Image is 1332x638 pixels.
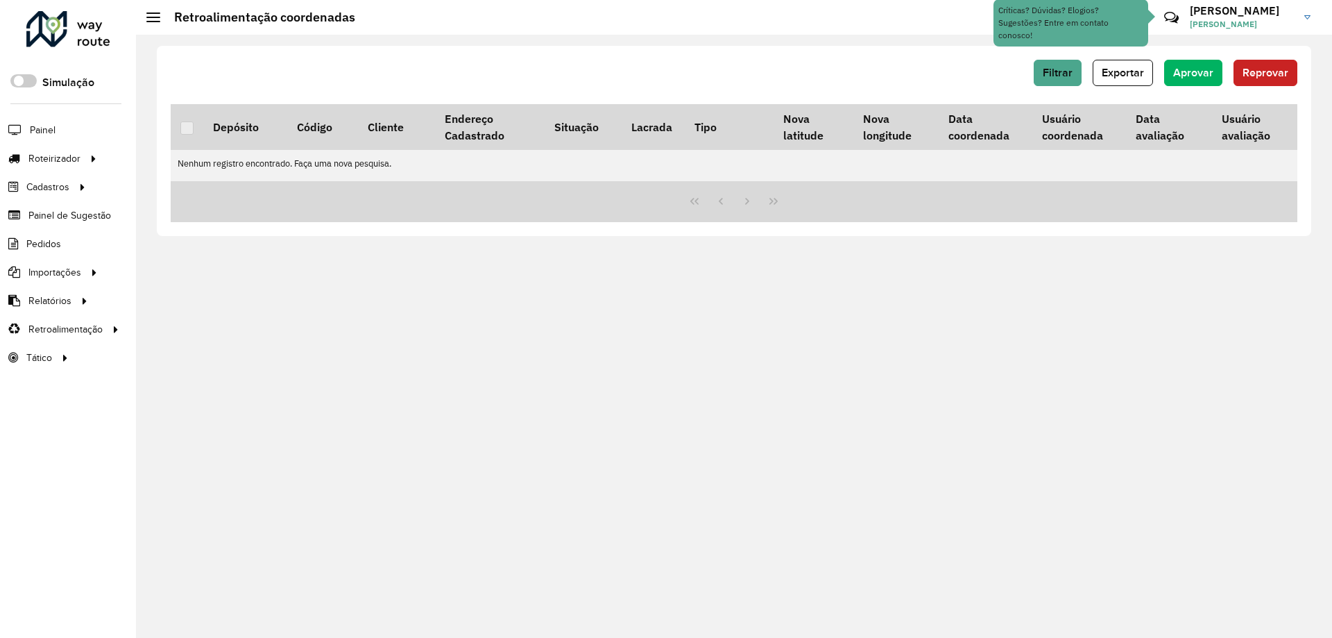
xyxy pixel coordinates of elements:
[28,322,103,337] span: Retroalimentação
[774,104,853,150] th: Nova latitude
[1212,104,1297,150] th: Usuário avaliação
[1164,60,1222,86] button: Aprovar
[203,104,287,150] th: Depósito
[42,74,94,91] label: Simulação
[28,151,80,166] span: Roteirizador
[28,294,71,308] span: Relatórios
[28,208,111,223] span: Painel de Sugestão
[1243,67,1288,78] span: Reprovar
[287,104,358,150] th: Código
[545,104,622,150] th: Situação
[1102,67,1144,78] span: Exportar
[1034,60,1082,86] button: Filtrar
[1043,67,1073,78] span: Filtrar
[1093,60,1153,86] button: Exportar
[853,104,939,150] th: Nova longitude
[30,123,55,137] span: Painel
[1173,67,1213,78] span: Aprovar
[435,104,545,150] th: Endereço Cadastrado
[939,104,1032,150] th: Data coordenada
[1190,4,1294,17] h3: [PERSON_NAME]
[622,104,685,150] th: Lacrada
[1190,18,1294,31] span: [PERSON_NAME]
[1033,104,1127,150] th: Usuário coordenada
[1127,104,1212,150] th: Data avaliação
[160,10,355,25] h2: Retroalimentação coordenadas
[685,104,753,150] th: Tipo
[1156,3,1186,33] a: Contato Rápido
[26,180,69,194] span: Cadastros
[1233,60,1297,86] button: Reprovar
[358,104,435,150] th: Cliente
[28,265,81,280] span: Importações
[26,237,61,251] span: Pedidos
[26,351,52,365] span: Tático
